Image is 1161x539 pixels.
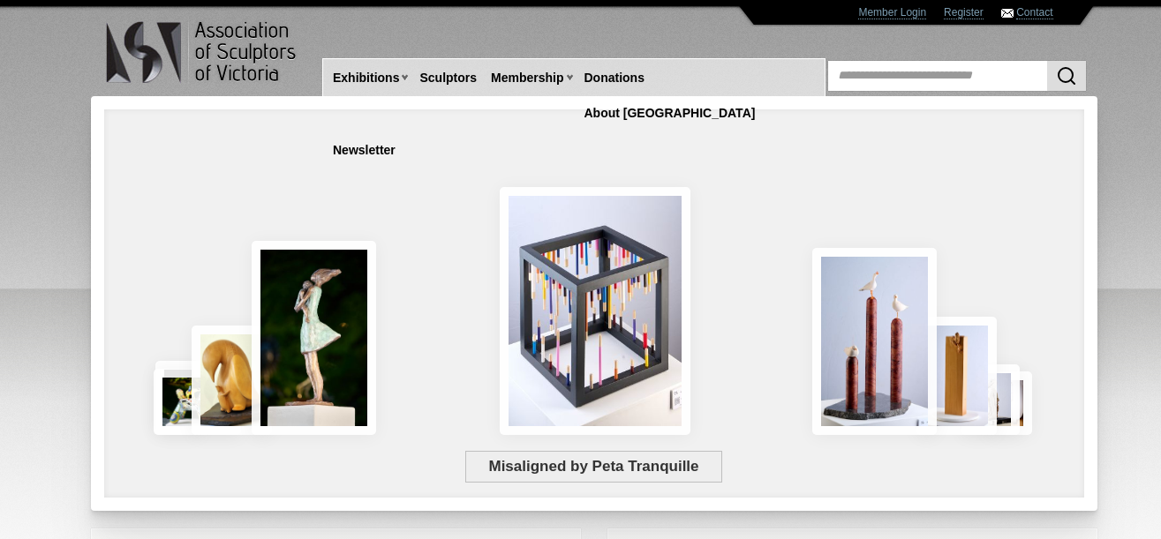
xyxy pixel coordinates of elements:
[326,62,406,94] a: Exhibitions
[105,18,299,87] img: logo.png
[1001,9,1014,18] img: Contact ASV
[252,241,377,435] img: Connection
[412,62,484,94] a: Sculptors
[465,451,722,483] span: Misaligned by Peta Tranquille
[858,6,926,19] a: Member Login
[577,97,763,130] a: About [GEOGRAPHIC_DATA]
[326,134,403,167] a: Newsletter
[500,187,690,435] img: Misaligned
[1056,65,1077,86] img: Search
[812,248,937,435] img: Rising Tides
[1016,6,1052,19] a: Contact
[577,62,652,94] a: Donations
[944,6,984,19] a: Register
[484,62,570,94] a: Membership
[916,317,997,435] img: Little Frog. Big Climb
